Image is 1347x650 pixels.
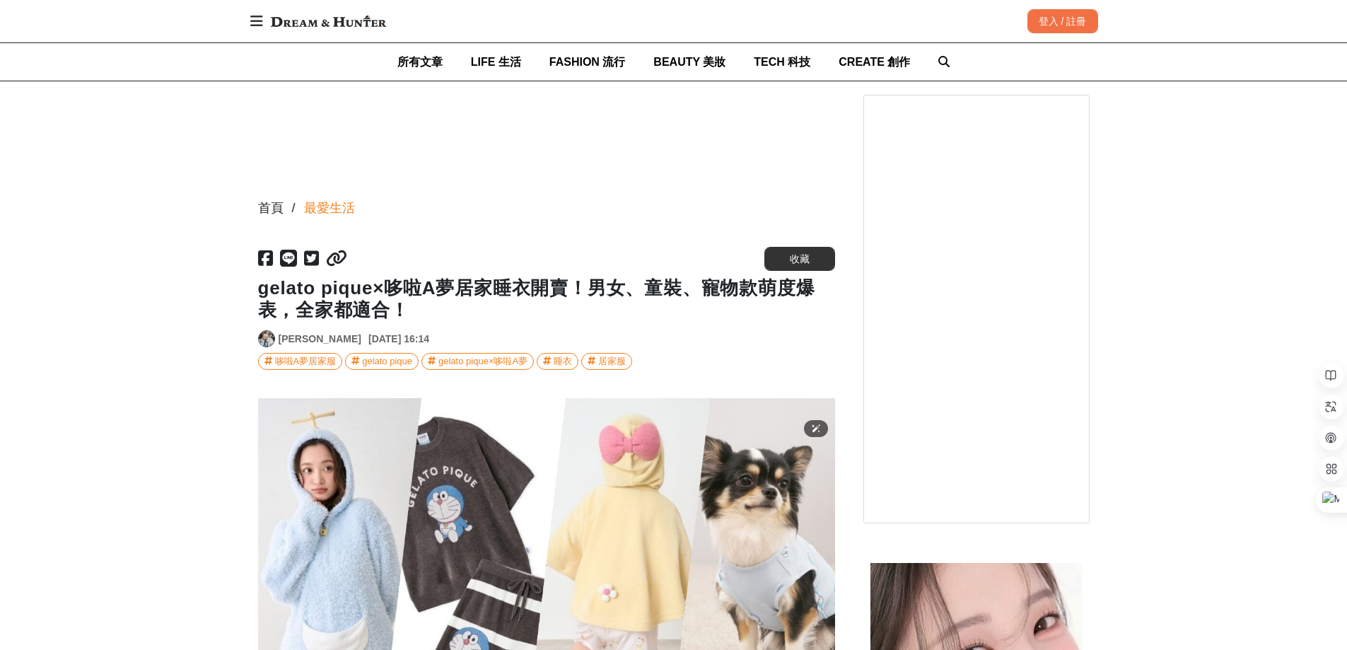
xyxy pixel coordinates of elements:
[754,43,810,81] a: TECH 科技
[421,353,534,370] a: gelato pique×哆啦A夢
[258,330,275,347] a: Avatar
[397,43,443,81] a: 所有文章
[264,8,393,34] img: Dream & Hunter
[549,43,626,81] a: FASHION 流行
[839,43,910,81] a: CREATE 創作
[368,332,429,347] div: [DATE] 16:14
[581,353,632,370] a: 居家服
[653,56,725,68] span: BEAUTY 美妝
[764,247,835,271] button: 收藏
[754,56,810,68] span: TECH 科技
[598,354,626,369] div: 居家服
[549,56,626,68] span: FASHION 流行
[292,199,296,218] div: /
[258,199,284,218] div: 首頁
[1027,9,1098,33] div: 登入 / 註冊
[259,331,274,347] img: Avatar
[471,43,521,81] a: LIFE 生活
[839,56,910,68] span: CREATE 創作
[438,354,527,369] div: gelato pique×哆啦A夢
[554,354,572,369] div: 睡衣
[537,353,578,370] a: 睡衣
[275,354,337,369] div: 哆啦A夢居家服
[279,332,361,347] a: [PERSON_NAME]
[304,199,355,218] a: 最愛生活
[258,353,343,370] a: 哆啦A夢居家服
[471,56,521,68] span: LIFE 生活
[258,277,835,321] h1: gelato pique×哆啦A夢居家睡衣開賣！男女、童裝、寵物款萌度爆表，全家都適合！
[362,354,412,369] div: gelato pique
[345,353,419,370] a: gelato pique
[653,43,725,81] a: BEAUTY 美妝
[397,56,443,68] span: 所有文章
